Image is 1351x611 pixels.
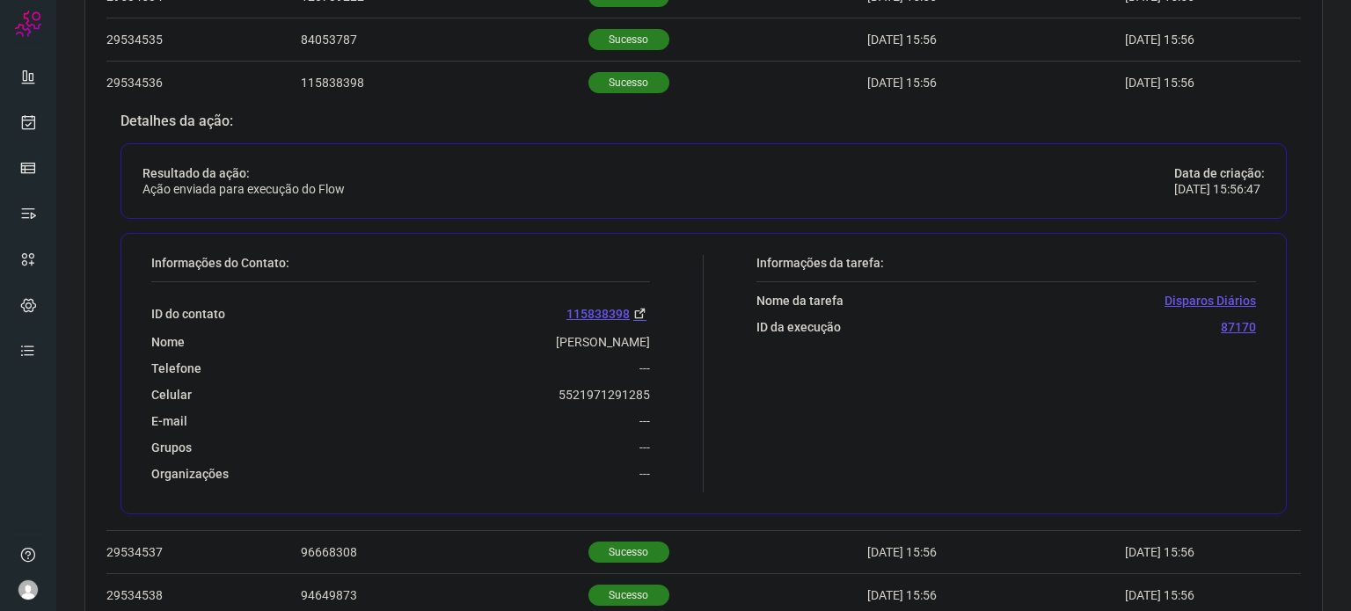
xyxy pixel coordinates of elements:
p: Detalhes da ação: [120,113,1287,129]
a: 115838398 [566,303,650,324]
p: Organizações [151,466,229,482]
p: Telefone [151,360,201,376]
p: ID do contato [151,306,225,322]
p: --- [639,466,650,482]
p: Disparos Diários [1165,293,1256,309]
p: --- [639,413,650,429]
p: Sucesso [588,542,669,563]
p: Sucesso [588,29,669,50]
td: 29534535 [106,18,301,61]
td: [DATE] 15:56 [867,61,1125,104]
td: 29534536 [106,61,301,104]
p: ID da execução [756,319,841,335]
p: Resultado da ação: [142,165,345,181]
p: 87170 [1221,319,1256,335]
p: Sucesso [588,585,669,606]
p: 5521971291285 [559,387,650,403]
p: Celular [151,387,192,403]
p: Informações do Contato: [151,255,650,271]
p: [DATE] 15:56:47 [1174,181,1265,197]
td: [DATE] 15:56 [1125,18,1248,61]
td: [DATE] 15:56 [1125,531,1248,574]
td: [DATE] 15:56 [867,531,1125,574]
p: Data de criação: [1174,165,1265,181]
p: --- [639,360,650,376]
td: 115838398 [301,61,588,104]
td: [DATE] 15:56 [1125,61,1248,104]
p: Nome da tarefa [756,293,843,309]
p: Nome [151,334,185,350]
p: --- [639,440,650,455]
td: [DATE] 15:56 [867,18,1125,61]
td: 29534537 [106,531,301,574]
p: Sucesso [588,72,669,93]
img: Logo [15,11,41,37]
p: E-mail [151,413,187,429]
p: Grupos [151,440,192,455]
td: 84053787 [301,18,588,61]
td: 96668308 [301,531,588,574]
p: Ação enviada para execução do Flow [142,181,345,197]
img: avatar-user-boy.jpg [18,579,39,600]
p: Informações da tarefa: [756,255,1256,271]
p: [PERSON_NAME] [556,334,650,350]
